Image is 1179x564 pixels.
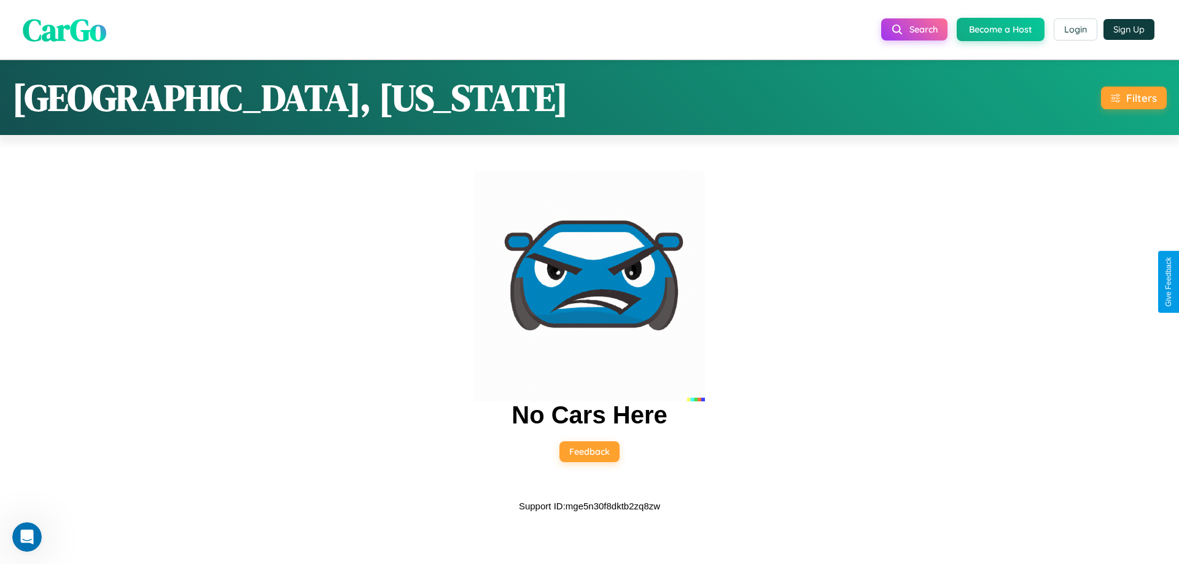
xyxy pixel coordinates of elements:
div: Give Feedback [1164,257,1173,307]
span: Search [909,24,938,35]
span: CarGo [23,8,106,50]
h2: No Cars Here [512,401,667,429]
iframe: Intercom live chat [12,522,42,552]
h1: [GEOGRAPHIC_DATA], [US_STATE] [12,72,568,123]
button: Feedback [559,441,620,462]
button: Login [1054,18,1097,41]
button: Sign Up [1103,19,1154,40]
div: Filters [1126,91,1157,104]
button: Search [881,18,947,41]
img: car [474,171,705,401]
button: Become a Host [957,18,1045,41]
button: Filters [1101,87,1167,109]
p: Support ID: mge5n30f8dktb2zq8zw [519,498,660,514]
